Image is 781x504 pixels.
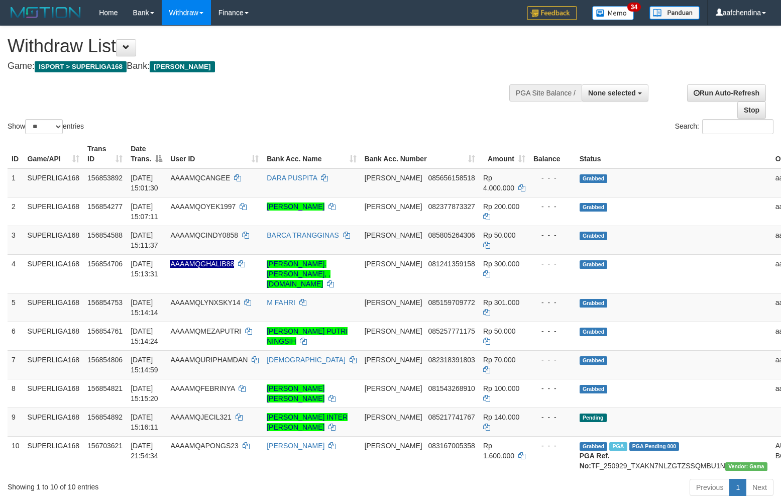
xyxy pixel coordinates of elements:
[131,442,158,460] span: [DATE] 21:54:34
[687,84,766,102] a: Run Auto-Refresh
[576,436,771,475] td: TF_250929_TXAKN7NLZGTZSSQMBU1N
[580,452,610,470] b: PGA Ref. No:
[428,327,475,335] span: Copy 085257771175 to clipboard
[365,203,422,211] span: [PERSON_NAME]
[8,478,318,492] div: Showing 1 to 10 of 10 entries
[87,203,123,211] span: 156854277
[131,327,158,345] span: [DATE] 15:14:24
[131,298,158,317] span: [DATE] 15:14:14
[649,6,700,20] img: panduan.png
[483,413,519,421] span: Rp 140.000
[428,260,475,268] span: Copy 081241359158 to clipboard
[483,327,516,335] span: Rp 50.000
[267,356,346,364] a: [DEMOGRAPHIC_DATA]
[170,231,238,239] span: AAAAMQCINDY0858
[267,384,324,402] a: [PERSON_NAME] [PERSON_NAME]
[365,174,422,182] span: [PERSON_NAME]
[87,260,123,268] span: 156854706
[267,260,330,288] a: [PERSON_NAME]. [PERSON_NAME], , [DOMAIN_NAME]
[746,479,773,496] a: Next
[87,413,123,421] span: 156854892
[533,412,572,422] div: - - -
[170,413,231,421] span: AAAAMQJECIL321
[580,356,608,365] span: Grabbed
[483,298,519,307] span: Rp 301.000
[8,293,24,322] td: 5
[529,140,576,168] th: Balance
[627,3,641,12] span: 34
[428,298,475,307] span: Copy 085159709772 to clipboard
[170,174,230,182] span: AAAAMQCANGEE
[737,102,766,119] a: Stop
[533,173,572,183] div: - - -
[131,203,158,221] span: [DATE] 15:07:11
[267,174,317,182] a: DARA PUSPITA
[150,61,214,72] span: [PERSON_NAME]
[24,197,84,226] td: SUPERLIGA168
[87,384,123,392] span: 156854821
[428,203,475,211] span: Copy 082377873327 to clipboard
[428,442,475,450] span: Copy 083167005358 to clipboard
[533,326,572,336] div: - - -
[428,413,475,421] span: Copy 085217741767 to clipboard
[131,384,158,402] span: [DATE] 15:15:20
[725,462,767,471] span: Vendor URL: https://trx31.1velocity.biz
[580,328,608,336] span: Grabbed
[690,479,730,496] a: Previous
[580,385,608,393] span: Grabbed
[170,260,234,268] span: Nama rekening ada tanda titik/strip, harap diedit
[580,414,607,422] span: Pending
[25,119,63,134] select: Showentries
[87,356,123,364] span: 156854806
[582,84,648,102] button: None selected
[24,168,84,197] td: SUPERLIGA168
[580,174,608,183] span: Grabbed
[131,356,158,374] span: [DATE] 15:14:59
[267,298,295,307] a: M FAHRI
[8,197,24,226] td: 2
[702,119,773,134] input: Search:
[580,260,608,269] span: Grabbed
[580,203,608,212] span: Grabbed
[8,350,24,379] td: 7
[8,408,24,436] td: 9
[527,6,577,20] img: Feedback.jpg
[533,355,572,365] div: - - -
[428,356,475,364] span: Copy 082318391803 to clipboard
[8,436,24,475] td: 10
[87,327,123,335] span: 156854761
[609,442,627,451] span: Marked by aafchhiseyha
[629,442,680,451] span: PGA Pending
[8,140,24,168] th: ID
[729,479,746,496] a: 1
[87,174,123,182] span: 156853892
[365,356,422,364] span: [PERSON_NAME]
[483,442,514,460] span: Rp 1.600.000
[170,442,238,450] span: AAAAMQAPONGS23
[170,327,241,335] span: AAAAMQMEZAPUTRI
[87,231,123,239] span: 156854588
[8,379,24,408] td: 8
[576,140,771,168] th: Status
[483,260,519,268] span: Rp 300.000
[24,226,84,254] td: SUPERLIGA168
[24,350,84,379] td: SUPERLIGA168
[479,140,529,168] th: Amount: activate to sort column ascending
[580,299,608,308] span: Grabbed
[365,298,422,307] span: [PERSON_NAME]
[8,168,24,197] td: 1
[170,384,235,392] span: AAAAMQFEBRINYA
[8,119,84,134] label: Show entries
[675,119,773,134] label: Search:
[267,231,339,239] a: BARCA TRANGGINAS
[131,231,158,249] span: [DATE] 15:11:37
[24,408,84,436] td: SUPERLIGA168
[483,231,516,239] span: Rp 50.000
[170,356,248,364] span: AAAAMQURIPHAMDAN
[365,231,422,239] span: [PERSON_NAME]
[483,384,519,392] span: Rp 100.000
[428,231,475,239] span: Copy 085805264306 to clipboard
[580,442,608,451] span: Grabbed
[24,293,84,322] td: SUPERLIGA168
[267,442,324,450] a: [PERSON_NAME]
